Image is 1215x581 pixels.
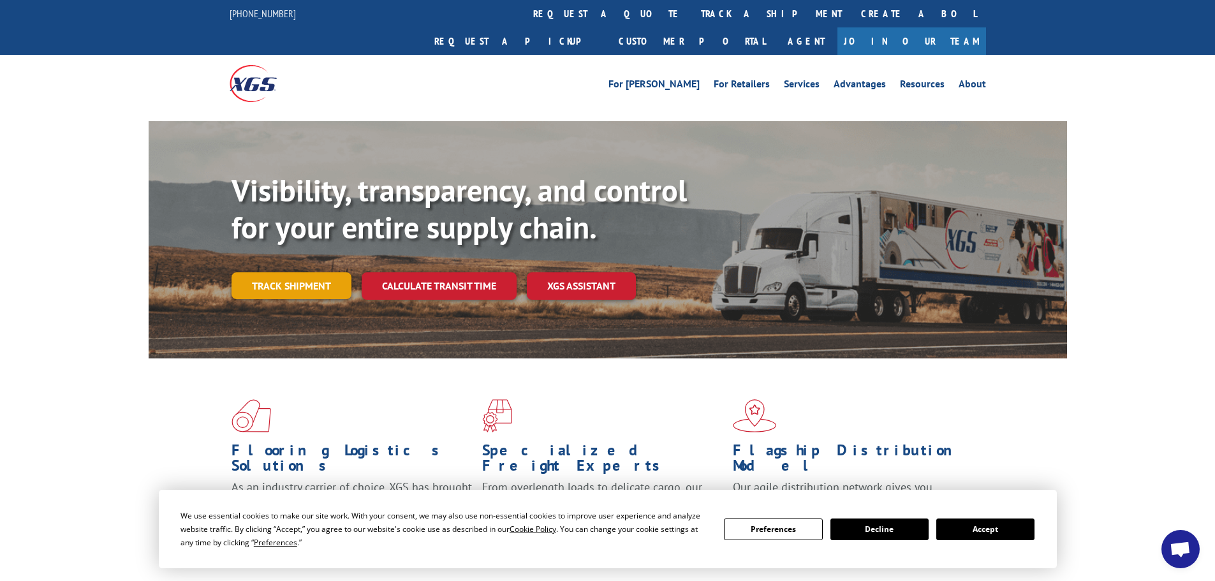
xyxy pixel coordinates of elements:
a: Calculate transit time [362,272,517,300]
a: Track shipment [232,272,351,299]
a: Agent [775,27,837,55]
a: Request a pickup [425,27,609,55]
a: Services [784,79,820,93]
p: From overlength loads to delicate cargo, our experienced staff knows the best way to move your fr... [482,480,723,536]
div: We use essential cookies to make our site work. With your consent, we may also use non-essential ... [180,509,709,549]
b: Visibility, transparency, and control for your entire supply chain. [232,170,687,247]
span: Our agile distribution network gives you nationwide inventory management on demand. [733,480,968,510]
h1: Flagship Distribution Model [733,443,974,480]
span: Preferences [254,537,297,548]
a: About [959,79,986,93]
a: XGS ASSISTANT [527,272,636,300]
h1: Flooring Logistics Solutions [232,443,473,480]
img: xgs-icon-total-supply-chain-intelligence-red [232,399,271,432]
a: Join Our Team [837,27,986,55]
a: Advantages [834,79,886,93]
h1: Specialized Freight Experts [482,443,723,480]
button: Preferences [724,518,822,540]
a: Resources [900,79,945,93]
a: For Retailers [714,79,770,93]
a: Customer Portal [609,27,775,55]
img: xgs-icon-flagship-distribution-model-red [733,399,777,432]
a: For [PERSON_NAME] [608,79,700,93]
div: Open chat [1161,530,1200,568]
a: [PHONE_NUMBER] [230,7,296,20]
img: xgs-icon-focused-on-flooring-red [482,399,512,432]
span: As an industry carrier of choice, XGS has brought innovation and dedication to flooring logistics... [232,480,472,525]
div: Cookie Consent Prompt [159,490,1057,568]
span: Cookie Policy [510,524,556,534]
button: Decline [830,518,929,540]
button: Accept [936,518,1035,540]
